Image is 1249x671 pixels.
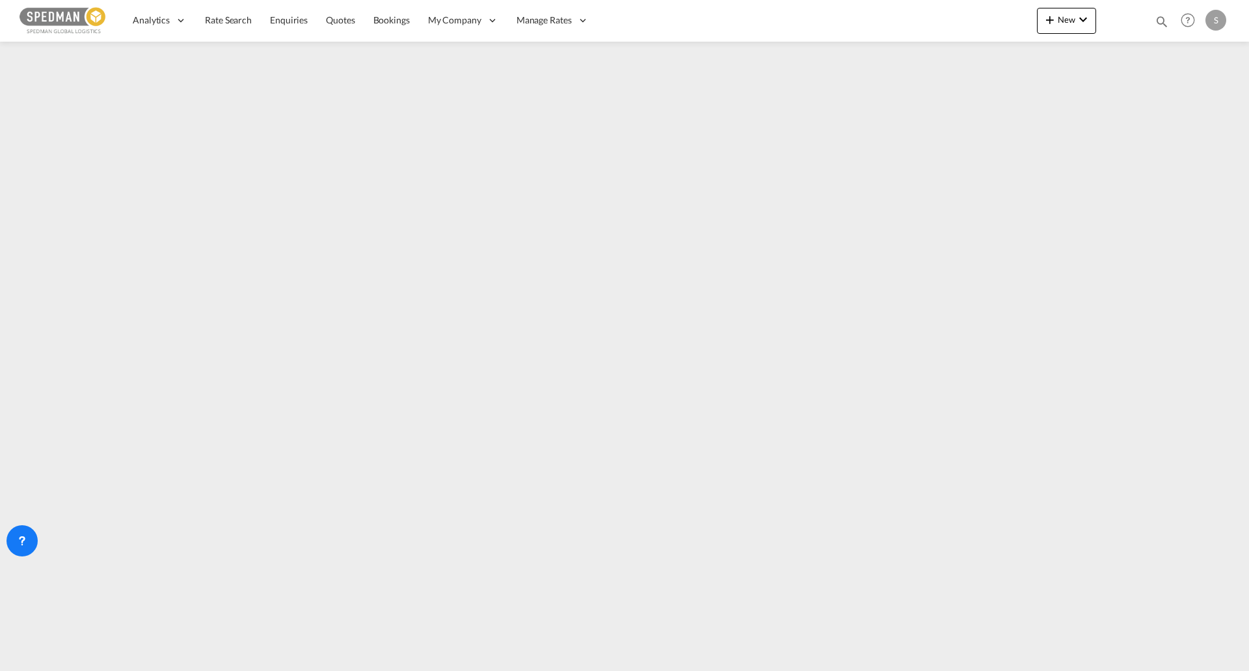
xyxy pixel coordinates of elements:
[517,14,572,27] span: Manage Rates
[205,14,252,25] span: Rate Search
[270,14,308,25] span: Enquiries
[1037,8,1096,34] button: icon-plus 400-fgNewicon-chevron-down
[133,14,170,27] span: Analytics
[1155,14,1169,29] md-icon: icon-magnify
[1042,12,1058,27] md-icon: icon-plus 400-fg
[326,14,355,25] span: Quotes
[428,14,481,27] span: My Company
[1205,10,1226,31] div: S
[10,603,55,651] iframe: Chat
[373,14,410,25] span: Bookings
[1042,14,1091,25] span: New
[1177,9,1205,33] div: Help
[1075,12,1091,27] md-icon: icon-chevron-down
[1177,9,1199,31] span: Help
[20,6,107,35] img: c12ca350ff1b11efb6b291369744d907.png
[1155,14,1169,34] div: icon-magnify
